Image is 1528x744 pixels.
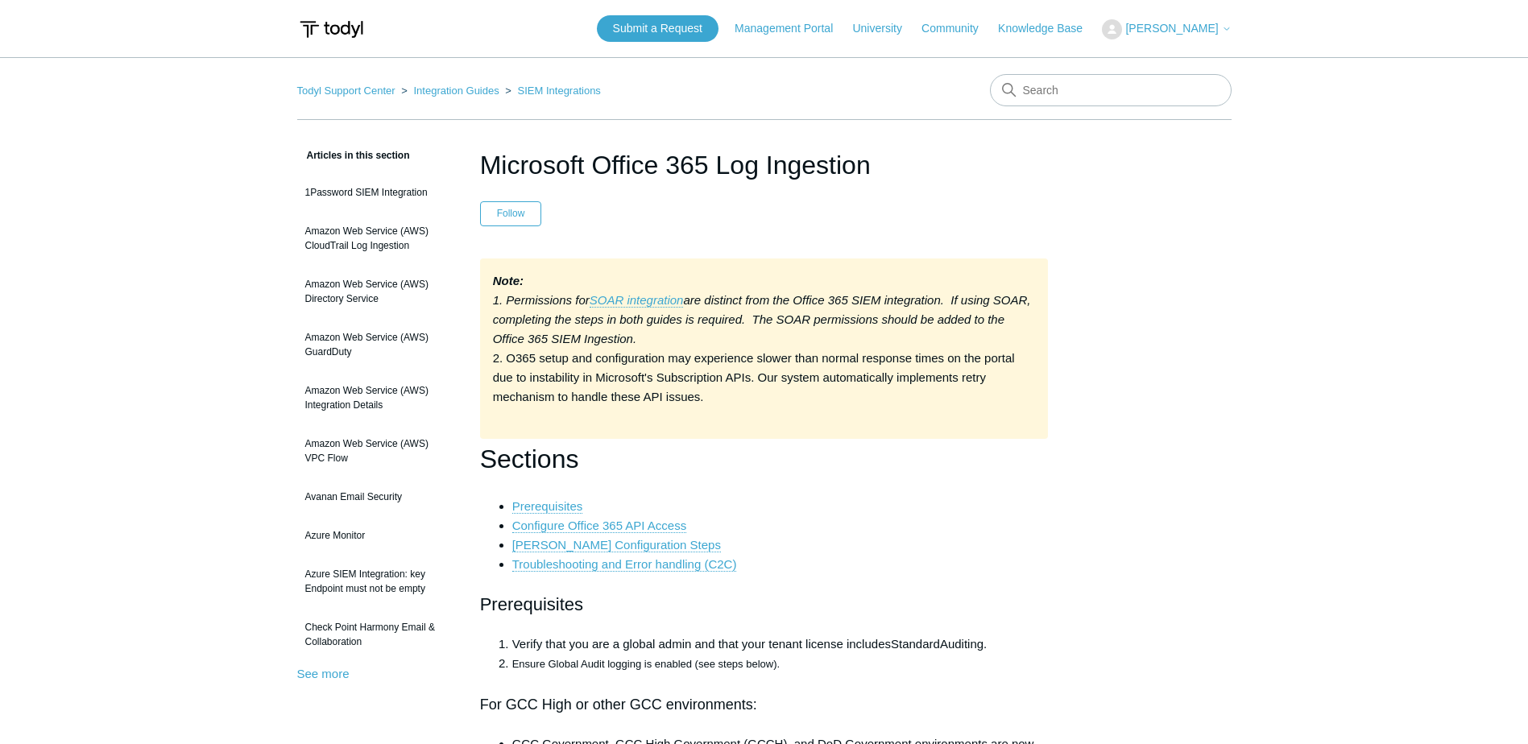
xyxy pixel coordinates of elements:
[512,499,583,514] a: Prerequisites
[512,538,721,552] a: [PERSON_NAME] Configuration Steps
[480,696,757,713] span: For GCC High or other GCC environments:
[297,612,456,657] a: Check Point Harmony Email & Collaboration
[597,15,718,42] a: Submit a Request
[512,557,737,572] a: Troubleshooting and Error handling (C2C)
[297,322,456,367] a: Amazon Web Service (AWS) GuardDuty
[297,428,456,473] a: Amazon Web Service (AWS) VPC Flow
[297,667,350,680] a: See more
[480,201,542,225] button: Follow Article
[297,482,456,512] a: Avanan Email Security
[512,519,687,533] a: Configure Office 365 API Access
[398,85,502,97] li: Integration Guides
[1102,19,1231,39] button: [PERSON_NAME]
[735,20,849,37] a: Management Portal
[940,637,983,651] span: Auditing
[502,85,601,97] li: SIEM Integrations
[512,658,780,670] span: Ensure Global Audit logging is enabled (see steps below).
[891,637,940,651] span: Standard
[480,258,1049,439] div: 2. O365 setup and configuration may experience slower than normal response times on the portal du...
[518,85,601,97] a: SIEM Integrations
[990,74,1232,106] input: Search
[297,85,395,97] a: Todyl Support Center
[297,269,456,314] a: Amazon Web Service (AWS) Directory Service
[480,146,1049,184] h1: Microsoft Office 365 Log Ingestion
[493,293,1031,345] em: are distinct from the Office 365 SIEM integration. If using SOAR, completing the steps in both gu...
[297,559,456,604] a: Azure SIEM Integration: key Endpoint must not be empty
[493,274,524,287] strong: Note:
[297,520,456,551] a: Azure Monitor
[297,375,456,420] a: Amazon Web Service (AWS) Integration Details
[983,637,987,651] span: .
[852,20,917,37] a: University
[1125,22,1218,35] span: [PERSON_NAME]
[493,293,590,307] em: 1. Permissions for
[998,20,1099,37] a: Knowledge Base
[297,150,410,161] span: Articles in this section
[590,293,684,307] em: SOAR integration
[512,637,891,651] span: Verify that you are a global admin and that your tenant license includes
[297,177,456,208] a: 1Password SIEM Integration
[590,293,684,308] a: SOAR integration
[297,85,399,97] li: Todyl Support Center
[480,590,1049,618] h2: Prerequisites
[480,439,1049,480] h1: Sections
[297,216,456,261] a: Amazon Web Service (AWS) CloudTrail Log Ingestion
[921,20,995,37] a: Community
[413,85,499,97] a: Integration Guides
[297,14,366,44] img: Todyl Support Center Help Center home page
